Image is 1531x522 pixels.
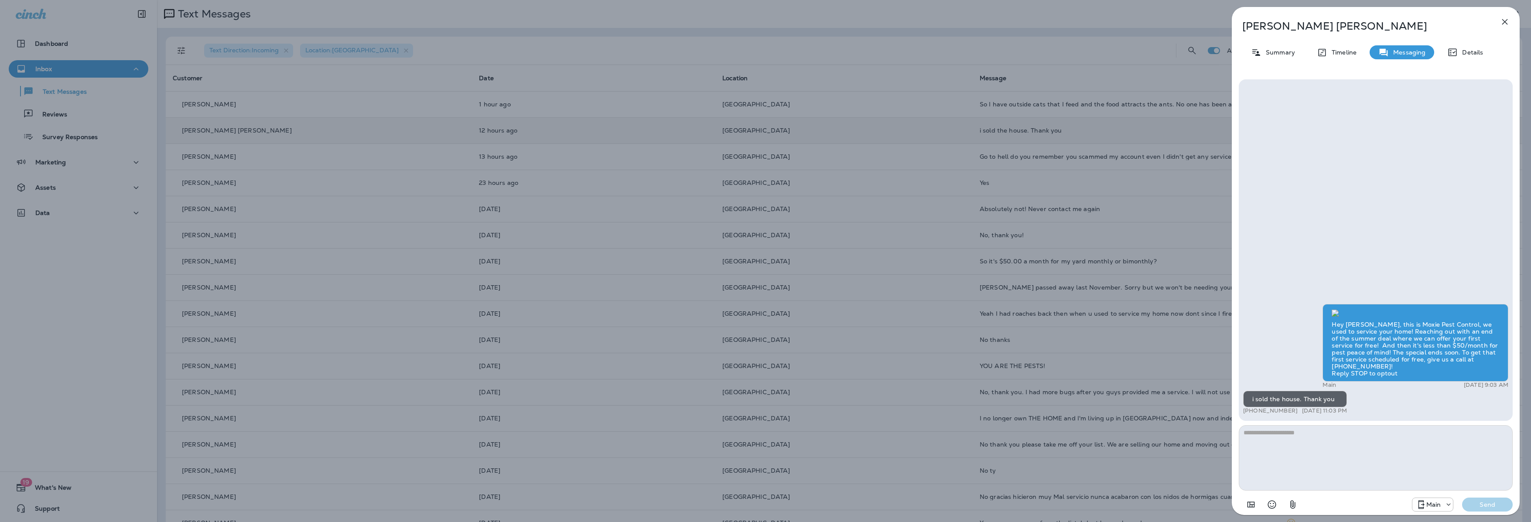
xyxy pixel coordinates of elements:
p: [DATE] 11:03 PM [1302,407,1347,414]
img: twilio-download [1332,310,1339,317]
button: Select an emoji [1263,496,1281,513]
button: Add in a premade template [1242,496,1260,513]
p: Main [1426,501,1441,508]
p: Timeline [1327,49,1357,56]
p: [DATE] 9:03 AM [1464,382,1508,389]
p: [PERSON_NAME] [PERSON_NAME] [1242,20,1480,32]
p: Summary [1261,49,1295,56]
div: +1 (817) 482-3792 [1412,499,1453,510]
p: [PHONE_NUMBER] [1243,407,1298,414]
div: i sold the house. Thank you [1243,391,1347,407]
div: Hey [PERSON_NAME], this is Moxie Pest Control, we used to service your home! Reaching out with an... [1323,304,1508,382]
p: Details [1458,49,1483,56]
p: Messaging [1389,49,1425,56]
p: Main [1323,382,1336,389]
